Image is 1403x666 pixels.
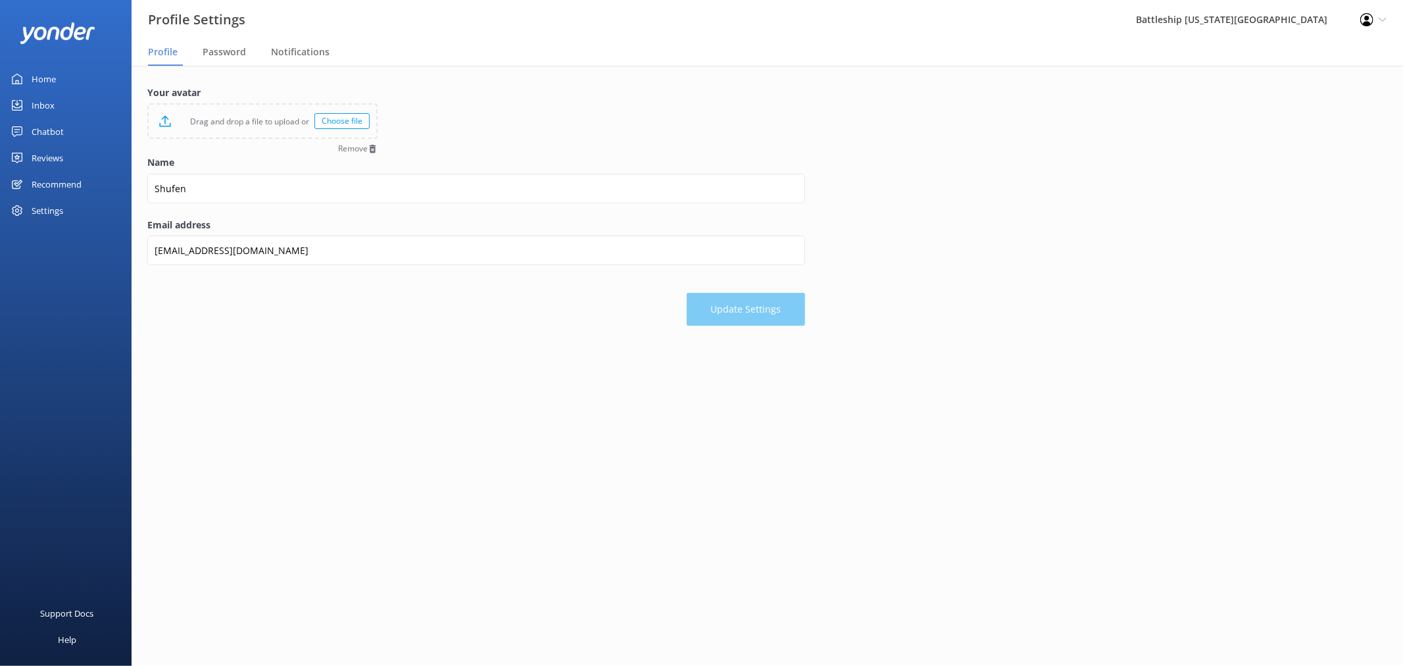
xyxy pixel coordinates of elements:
[147,155,805,170] label: Name
[271,45,330,59] span: Notifications
[147,218,805,232] label: Email address
[338,145,368,153] span: Remove
[314,113,370,129] div: Choose file
[147,86,378,100] label: Your avatar
[203,45,246,59] span: Password
[32,197,63,224] div: Settings
[32,118,64,145] div: Chatbot
[32,171,82,197] div: Recommend
[148,45,178,59] span: Profile
[20,22,95,44] img: yonder-white-logo.png
[32,145,63,171] div: Reviews
[338,144,378,154] button: Remove
[148,9,245,30] h3: Profile Settings
[32,92,55,118] div: Inbox
[41,600,94,627] div: Support Docs
[32,66,56,92] div: Home
[58,627,76,653] div: Help
[171,115,314,128] p: Drag and drop a file to upload or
